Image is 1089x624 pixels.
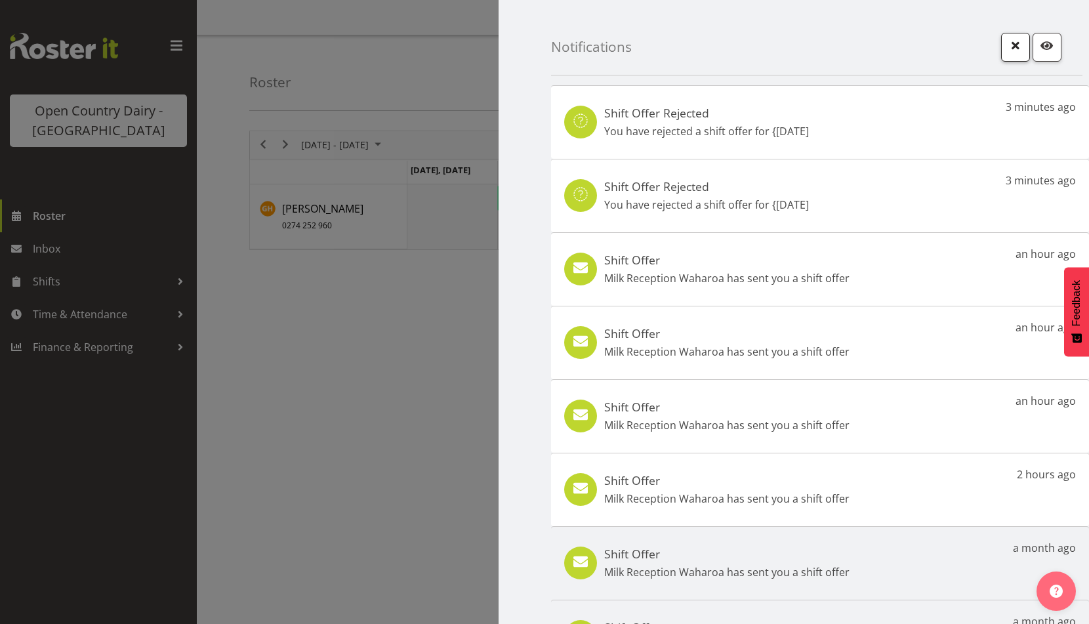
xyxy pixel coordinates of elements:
[1017,467,1076,482] p: 2 hours ago
[1050,585,1063,598] img: help-xxl-2.png
[1071,280,1082,326] span: Feedback
[1001,33,1030,62] button: Close
[604,547,850,561] h5: Shift Offer
[604,564,850,580] p: Milk Reception Waharoa has sent you a shift offer
[604,179,809,194] h5: Shift Offer Rejected
[1016,393,1076,409] p: an hour ago
[1016,246,1076,262] p: an hour ago
[604,344,850,360] p: Milk Reception Waharoa has sent you a shift offer
[1016,320,1076,335] p: an hour ago
[1006,99,1076,115] p: 3 minutes ago
[604,197,809,213] p: You have rejected a shift offer for {[DATE]
[604,491,850,507] p: Milk Reception Waharoa has sent you a shift offer
[1013,540,1076,556] p: a month ago
[604,473,850,488] h5: Shift Offer
[604,106,809,120] h5: Shift Offer Rejected
[604,400,850,414] h5: Shift Offer
[604,253,850,267] h5: Shift Offer
[604,326,850,341] h5: Shift Offer
[604,270,850,286] p: Milk Reception Waharoa has sent you a shift offer
[551,39,632,54] h4: Notifications
[1006,173,1076,188] p: 3 minutes ago
[604,417,850,433] p: Milk Reception Waharoa has sent you a shift offer
[1033,33,1061,62] button: Mark as read
[1064,267,1089,356] button: Feedback - Show survey
[604,123,809,139] p: You have rejected a shift offer for {[DATE]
